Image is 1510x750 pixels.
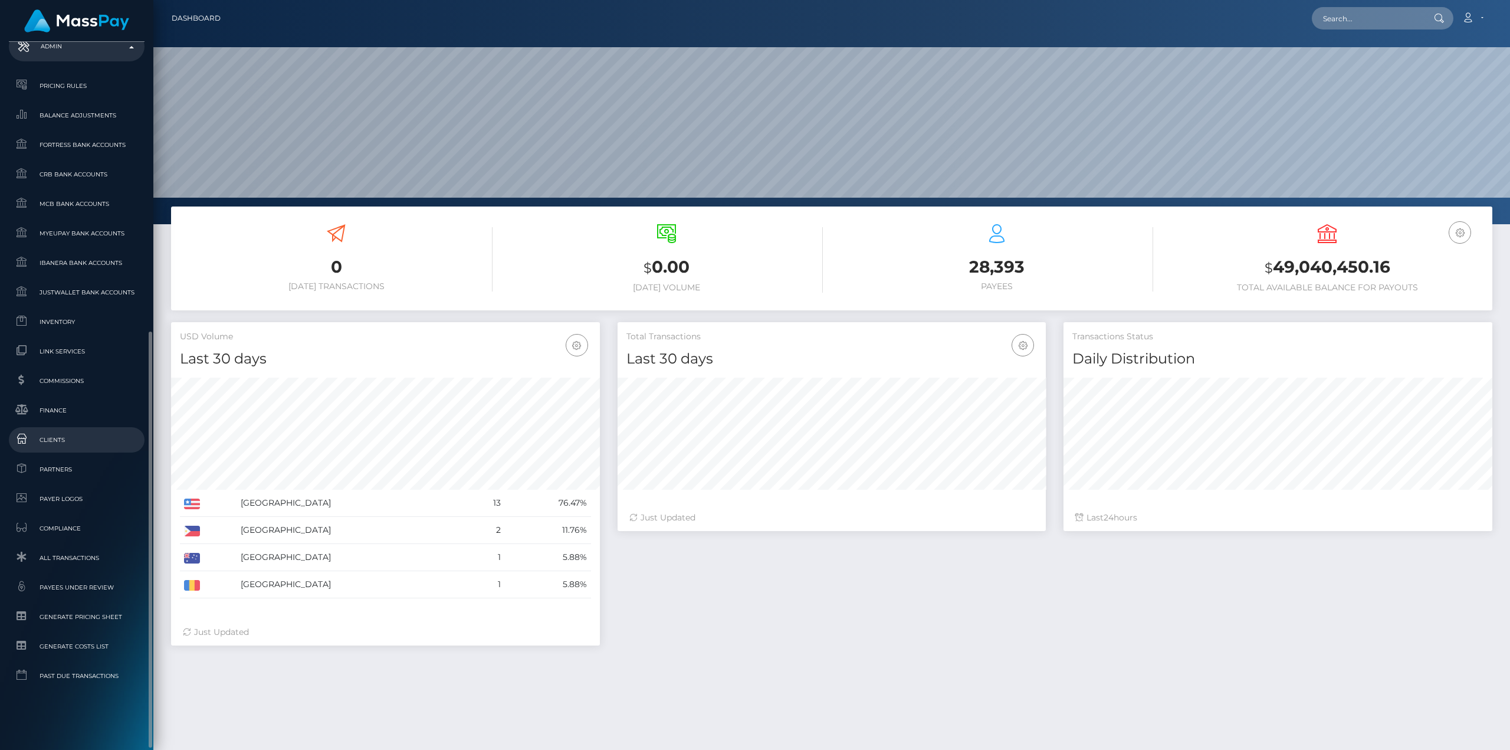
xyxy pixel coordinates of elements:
[9,604,145,630] a: Generate Pricing Sheet
[237,571,468,598] td: [GEOGRAPHIC_DATA]
[14,404,140,417] span: Finance
[180,331,591,343] h5: USD Volume
[14,463,140,476] span: Partners
[841,281,1153,292] h6: Payees
[468,544,505,571] td: 1
[9,250,145,276] a: Ibanera Bank Accounts
[9,132,145,158] a: Fortress Bank Accounts
[629,512,1035,524] div: Just Updated
[172,6,221,31] a: Dashboard
[1072,349,1483,369] h4: Daily Distribution
[626,331,1038,343] h5: Total Transactions
[183,626,588,638] div: Just Updated
[9,427,145,453] a: Clients
[14,138,140,152] span: Fortress Bank Accounts
[180,349,591,369] h4: Last 30 days
[1171,283,1483,293] h6: Total Available Balance for Payouts
[9,663,145,689] a: Past Due Transactions
[237,517,468,544] td: [GEOGRAPHIC_DATA]
[841,256,1153,279] h3: 28,393
[14,38,140,55] p: Admin
[24,9,129,32] img: MassPay Logo
[14,374,140,388] span: Commissions
[468,490,505,517] td: 13
[9,486,145,512] a: Payer Logos
[9,634,145,659] a: Generate Costs List
[9,545,145,571] a: All Transactions
[505,571,590,598] td: 5.88%
[180,281,493,292] h6: [DATE] Transactions
[237,490,468,517] td: [GEOGRAPHIC_DATA]
[9,575,145,600] a: Payees under Review
[14,345,140,358] span: Link Services
[9,280,145,305] a: JustWallet Bank Accounts
[1104,512,1114,523] span: 24
[14,227,140,240] span: MyEUPay Bank Accounts
[14,492,140,506] span: Payer Logos
[14,109,140,122] span: Balance Adjustments
[180,256,493,279] h3: 0
[14,286,140,299] span: JustWallet Bank Accounts
[9,162,145,187] a: CRB Bank Accounts
[9,309,145,335] a: Inventory
[1075,512,1481,524] div: Last hours
[9,457,145,482] a: Partners
[14,669,140,683] span: Past Due Transactions
[510,283,823,293] h6: [DATE] Volume
[14,551,140,565] span: All Transactions
[505,544,590,571] td: 5.88%
[468,517,505,544] td: 2
[9,221,145,246] a: MyEUPay Bank Accounts
[1312,7,1423,30] input: Search...
[14,79,140,93] span: Pricing Rules
[9,103,145,128] a: Balance Adjustments
[510,256,823,280] h3: 0.00
[14,315,140,329] span: Inventory
[505,490,590,517] td: 76.47%
[1265,260,1273,276] small: $
[9,73,145,99] a: Pricing Rules
[14,168,140,181] span: CRB Bank Accounts
[1072,331,1483,343] h5: Transactions Status
[14,610,140,624] span: Generate Pricing Sheet
[14,522,140,535] span: Compliance
[184,499,200,509] img: US.png
[14,581,140,594] span: Payees under Review
[237,544,468,571] td: [GEOGRAPHIC_DATA]
[9,32,145,61] a: Admin
[1171,256,1483,280] h3: 49,040,450.16
[468,571,505,598] td: 1
[9,191,145,217] a: MCB Bank Accounts
[14,640,140,653] span: Generate Costs List
[644,260,652,276] small: $
[9,339,145,364] a: Link Services
[14,256,140,270] span: Ibanera Bank Accounts
[9,516,145,541] a: Compliance
[626,349,1038,369] h4: Last 30 days
[14,433,140,447] span: Clients
[184,580,200,591] img: RO.png
[9,368,145,394] a: Commissions
[14,197,140,211] span: MCB Bank Accounts
[505,517,590,544] td: 11.76%
[184,526,200,536] img: PH.png
[9,398,145,423] a: Finance
[184,553,200,564] img: AU.png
